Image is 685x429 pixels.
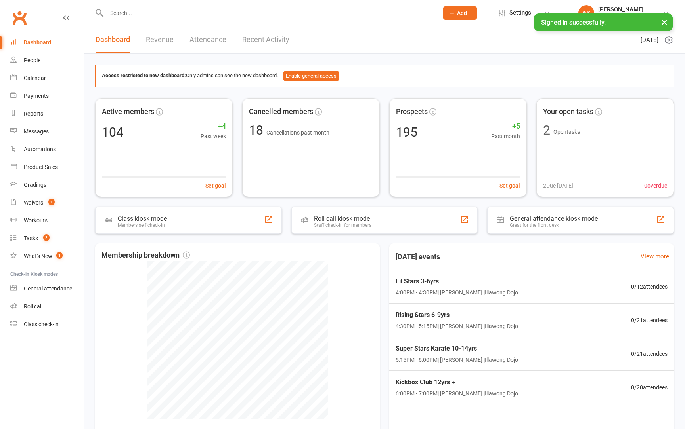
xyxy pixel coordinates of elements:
div: Dashboard [24,39,51,46]
span: Kickbox Club 12yrs + [396,377,518,387]
a: Clubworx [10,8,29,28]
span: 0 / 21 attendees [631,316,668,325]
span: Lil Stars 3-6yrs [396,276,518,287]
a: Roll call [10,298,84,315]
span: Prospects [396,106,428,118]
a: Messages [10,123,84,140]
a: Automations [10,140,84,158]
div: K1 Modern Martial Arts [598,13,655,20]
div: Reports [24,110,43,117]
button: × [657,13,672,30]
span: 0 overdue [644,181,667,190]
div: Product Sales [24,164,58,170]
span: 18 [249,123,266,138]
span: 0 / 12 attendees [631,282,668,291]
span: Past week [201,132,226,140]
button: Set goal [499,181,520,190]
button: Set goal [205,181,226,190]
span: 1 [48,199,55,205]
a: People [10,51,84,69]
a: Waivers 1 [10,194,84,212]
div: 2 [543,124,550,137]
span: Your open tasks [543,106,593,118]
a: Class kiosk mode [10,315,84,333]
a: Dashboard [96,26,130,53]
div: Automations [24,146,56,152]
div: People [24,57,40,63]
span: +4 [201,121,226,132]
span: Active members [102,106,154,118]
a: Dashboard [10,34,84,51]
button: Enable general access [283,71,339,81]
a: Product Sales [10,158,84,176]
div: AK [578,5,594,21]
div: Great for the front desk [510,222,598,228]
span: Rising Stars 6-9yrs [396,310,518,320]
a: General attendance kiosk mode [10,280,84,298]
div: What's New [24,253,52,259]
span: Membership breakdown [101,250,190,261]
span: Cancellations past month [266,129,329,136]
div: [PERSON_NAME] [598,6,655,13]
div: Workouts [24,217,48,224]
span: Open tasks [553,129,580,135]
div: General attendance kiosk mode [510,215,598,222]
div: Staff check-in for members [314,222,371,228]
div: Messages [24,128,49,135]
span: 0 / 20 attendees [631,383,668,392]
span: 6:00PM - 7:00PM | [PERSON_NAME] | Illawong Dojo [396,389,518,398]
span: 2 [43,234,50,241]
span: 5:15PM - 6:00PM | [PERSON_NAME] | Illawong Dojo [396,355,518,364]
div: Roll call kiosk mode [314,215,371,222]
a: Workouts [10,212,84,230]
span: 2 Due [DATE] [543,181,573,190]
span: Past month [491,132,520,140]
span: Add [457,10,467,16]
a: Tasks 2 [10,230,84,247]
span: 4:00PM - 4:30PM | [PERSON_NAME] | Illawong Dojo [396,288,518,297]
span: Cancelled members [249,106,313,118]
span: 0 / 21 attendees [631,349,668,358]
a: Attendance [189,26,226,53]
div: Waivers [24,199,43,206]
button: Add [443,6,477,20]
div: 195 [396,126,417,139]
span: 4:30PM - 5:15PM | [PERSON_NAME] | Illawong Dojo [396,322,518,330]
h3: [DATE] events [389,250,446,264]
span: Super Stars Karate 10-14yrs [396,344,518,354]
div: General attendance [24,285,72,292]
span: 1 [56,252,63,259]
a: What's New1 [10,247,84,265]
div: 104 [102,126,123,139]
span: Settings [509,4,531,22]
a: Recent Activity [242,26,289,53]
span: Signed in successfully. [541,19,606,26]
div: Payments [24,93,49,99]
a: Calendar [10,69,84,87]
a: View more [641,252,669,261]
div: Members self check-in [118,222,167,228]
strong: Access restricted to new dashboard: [102,72,186,78]
span: +5 [491,121,520,132]
div: Calendar [24,75,46,81]
div: Gradings [24,182,46,188]
input: Search... [104,8,433,19]
div: Tasks [24,235,38,241]
div: Class kiosk mode [118,215,167,222]
div: Roll call [24,303,42,309]
a: Gradings [10,176,84,194]
div: Only admins can see the new dashboard. [102,71,668,81]
div: Class check-in [24,321,59,327]
a: Reports [10,105,84,123]
a: Revenue [146,26,174,53]
a: Payments [10,87,84,105]
span: [DATE] [641,35,658,45]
